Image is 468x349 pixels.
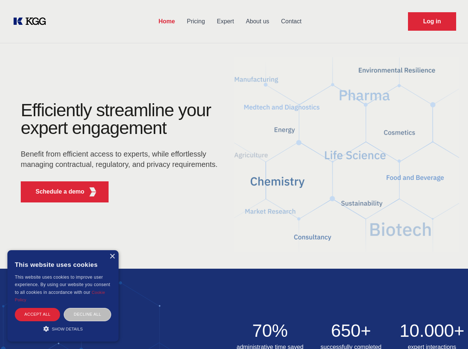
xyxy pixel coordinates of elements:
a: Contact [275,12,308,31]
img: KGG Fifth Element RED [88,187,97,197]
div: This website uses cookies [15,256,111,274]
a: KOL Knowledge Platform: Talk to Key External Experts (KEE) [12,16,52,27]
div: Show details [15,325,111,332]
div: Decline all [64,308,111,321]
div: Accept all [15,308,60,321]
img: KGG Fifth Element RED [234,48,459,261]
p: Schedule a demo [36,187,84,196]
a: Expert [211,12,240,31]
h1: Efficiently streamline your expert engagement [21,101,222,137]
h2: 70% [234,322,306,340]
p: Benefit from efficient access to experts, while effortlessly managing contractual, regulatory, an... [21,149,222,170]
div: Close [109,254,115,259]
span: This website uses cookies to improve user experience. By using our website you consent to all coo... [15,275,110,295]
a: Pricing [181,12,211,31]
a: Request Demo [408,12,456,31]
span: Show details [52,327,83,331]
a: Cookie Policy [15,290,105,302]
h2: 650+ [315,322,387,340]
button: Schedule a demoKGG Fifth Element RED [21,181,109,202]
a: About us [240,12,275,31]
a: Home [153,12,181,31]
